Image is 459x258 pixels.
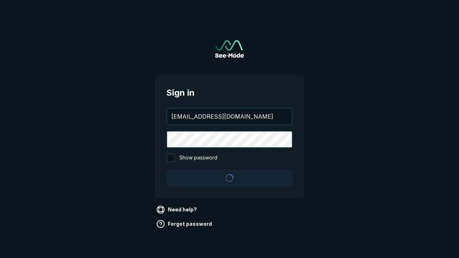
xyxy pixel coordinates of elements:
span: Sign in [166,86,293,99]
img: See-Mode Logo [215,40,244,58]
a: Go to sign in [215,40,244,58]
a: Forgot password [155,218,215,230]
input: your@email.com [167,109,292,124]
span: Show password [179,154,217,162]
a: Need help? [155,204,200,215]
